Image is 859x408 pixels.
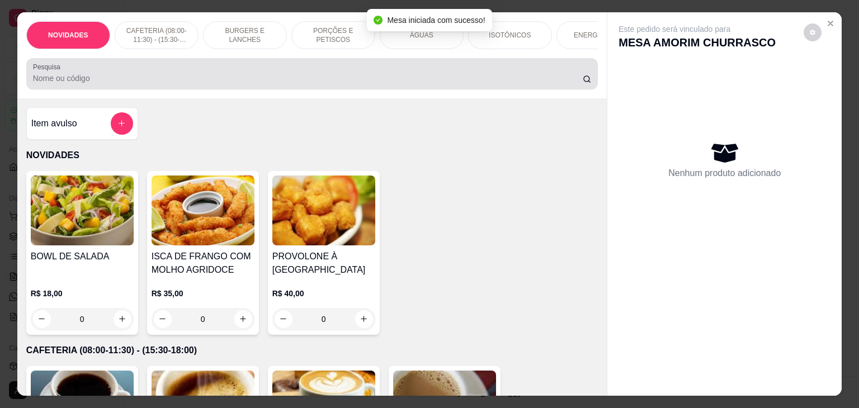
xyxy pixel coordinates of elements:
[152,175,254,245] img: product-image
[668,167,781,180] p: Nenhum produto adicionado
[489,31,531,40] p: ISOTÔNICOS
[355,310,373,328] button: increase-product-quantity
[234,310,252,328] button: increase-product-quantity
[804,23,822,41] button: decrease-product-quantity
[619,35,776,50] p: MESA AMORIM CHURRASCO
[152,250,254,277] h4: ISCA DE FRANGO COM MOLHO AGRIDOCE
[152,288,254,299] p: R$ 35,00
[374,16,383,25] span: check-circle
[387,16,485,25] span: Mesa iniciada com sucesso!
[26,149,598,162] p: NOVIDADES
[31,117,77,130] h4: Item avulso
[31,175,134,245] img: product-image
[154,310,172,328] button: decrease-product-quantity
[301,26,366,44] p: PORÇÕES E PETISCOS
[124,26,189,44] p: CAFETERIA (08:00-11:30) - (15:30-18:00)
[574,31,622,40] p: ENERGÉTICOS
[33,310,51,328] button: decrease-product-quantity
[619,23,776,35] p: Este pedido será vinculado para
[111,112,133,135] button: add-separate-item
[114,310,131,328] button: increase-product-quantity
[213,26,277,44] p: BURGERS E LANCHES
[275,310,292,328] button: decrease-product-quantity
[410,31,433,40] p: ÁGUAS
[33,73,583,84] input: Pesquisa
[272,288,375,299] p: R$ 40,00
[31,288,134,299] p: R$ 18,00
[26,344,598,357] p: CAFETERIA (08:00-11:30) - (15:30-18:00)
[48,31,88,40] p: NOVIDADES
[31,250,134,263] h4: BOWL DE SALADA
[33,62,64,72] label: Pesquisa
[822,15,839,32] button: Close
[272,250,375,277] h4: PROVOLONE À [GEOGRAPHIC_DATA]
[272,175,375,245] img: product-image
